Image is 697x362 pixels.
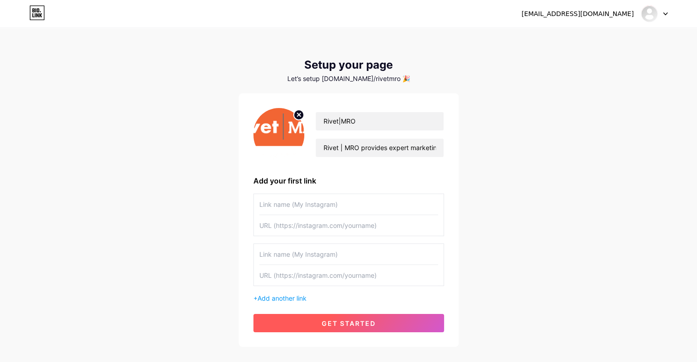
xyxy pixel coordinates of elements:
[521,9,634,19] div: [EMAIL_ADDRESS][DOMAIN_NAME]
[322,319,376,327] span: get started
[316,112,443,130] input: Your name
[259,194,438,215] input: Link name (My Instagram)
[316,139,443,157] input: bio
[253,108,305,161] img: profile pic
[259,215,438,236] input: URL (https://instagram.com/yourname)
[253,314,444,332] button: get started
[253,293,444,303] div: +
[259,244,438,265] input: Link name (My Instagram)
[259,265,438,286] input: URL (https://instagram.com/yourname)
[239,59,459,71] div: Setup your page
[258,294,307,302] span: Add another link
[641,5,658,22] img: rivetmro
[253,175,444,186] div: Add your first link
[239,75,459,82] div: Let’s setup [DOMAIN_NAME]/rivetmro 🎉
